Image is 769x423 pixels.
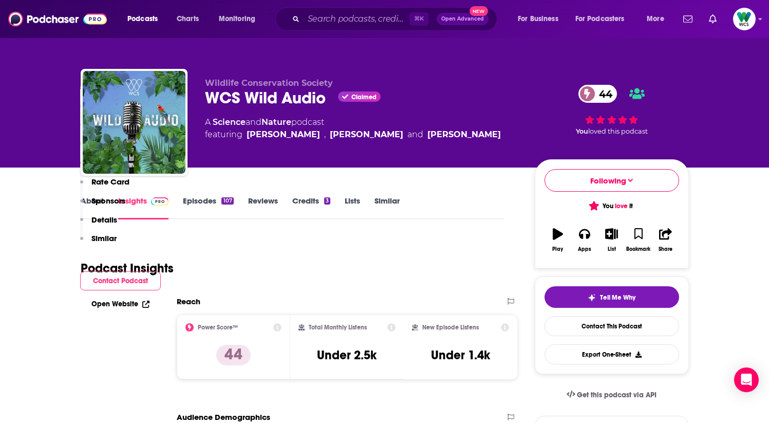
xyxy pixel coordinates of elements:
span: loved this podcast [588,127,648,135]
div: 107 [221,197,233,205]
div: A podcast [205,116,501,141]
a: Credits3 [292,196,330,219]
button: Similar [80,233,117,252]
a: Episodes107 [183,196,233,219]
span: Logged in as WCS_Newsroom [733,8,756,30]
span: Open Advanced [441,16,484,22]
button: open menu [511,11,571,27]
p: 44 [216,345,251,365]
div: Share [659,246,672,252]
button: open menu [120,11,171,27]
img: tell me why sparkle [588,293,596,302]
button: Following [545,169,679,192]
div: Search podcasts, credits, & more... [285,7,507,31]
button: Sponsors [80,196,125,215]
div: Play [552,246,563,252]
span: Claimed [351,95,377,100]
span: You [576,127,588,135]
div: Bookmark [626,246,650,252]
a: 44 [578,85,617,103]
h3: Under 1.4k [431,347,490,363]
div: 44Youloved this podcast [535,78,689,142]
a: Nature [261,117,291,127]
button: Play [545,222,571,259]
button: Show profile menu [733,8,756,30]
a: Lists [345,196,360,219]
input: Search podcasts, credits, & more... [304,11,409,27]
div: Open Intercom Messenger [734,367,759,392]
button: open menu [212,11,269,27]
div: Apps [578,246,591,252]
h2: New Episode Listens [422,324,479,331]
span: ⌘ K [409,12,428,26]
h2: Reach [177,297,200,306]
a: Get this podcast via API [558,382,665,408]
button: You love it [545,196,679,216]
a: Dan Rosen [427,128,501,141]
img: Podchaser - Follow, Share and Rate Podcasts [8,9,107,29]
button: Bookmark [625,222,652,259]
p: Similar [91,233,117,243]
button: open menu [640,11,677,27]
span: Tell Me Why [600,293,635,302]
span: For Business [518,12,558,26]
button: tell me why sparkleTell Me Why [545,286,679,308]
span: featuring [205,128,501,141]
span: You it [590,202,633,210]
h2: Power Score™ [198,324,238,331]
button: Export One-Sheet [545,344,679,364]
span: and [246,117,261,127]
span: 44 [589,85,617,103]
button: Details [80,215,117,234]
span: love [615,202,628,210]
a: Reviews [248,196,278,219]
a: Open Website [91,300,149,308]
span: Get this podcast via API [577,391,657,399]
span: More [647,12,664,26]
div: List [608,246,616,252]
a: Charts [170,11,205,27]
a: Contact This Podcast [545,316,679,336]
img: WCS Wild Audio [83,71,185,174]
a: Show notifications dropdown [679,10,697,28]
span: Podcasts [127,12,158,26]
h3: Under 2.5k [317,347,377,363]
button: Contact Podcast [80,271,161,290]
a: [PERSON_NAME] [330,128,403,141]
a: Show notifications dropdown [705,10,721,28]
span: Wildlife Conservation Society [205,78,333,88]
div: 3 [324,197,330,205]
a: Science [213,117,246,127]
h2: Total Monthly Listens [309,324,367,331]
button: Share [652,222,679,259]
a: Nat Moss [247,128,320,141]
span: For Podcasters [575,12,625,26]
span: and [407,128,423,141]
p: Sponsors [91,196,125,206]
span: , [324,128,326,141]
button: List [598,222,625,259]
img: User Profile [733,8,756,30]
span: Charts [177,12,199,26]
button: Apps [571,222,598,259]
span: New [470,6,488,16]
button: Open AdvancedNew [437,13,489,25]
h2: Audience Demographics [177,412,270,422]
a: Similar [374,196,400,219]
p: Details [91,215,117,225]
span: Monitoring [219,12,255,26]
span: Following [590,176,626,186]
button: open menu [569,11,640,27]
